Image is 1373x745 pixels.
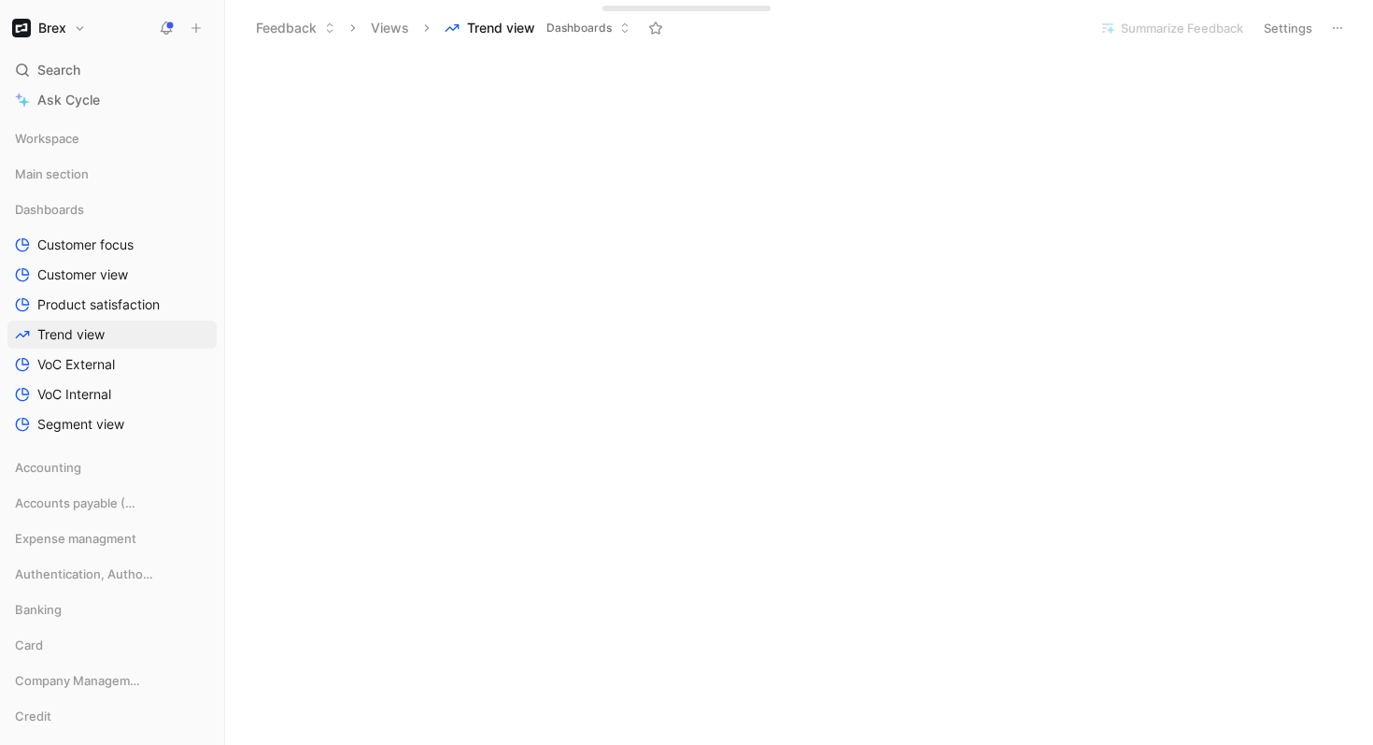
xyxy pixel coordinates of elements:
span: Banking [15,600,62,619]
span: Credit [15,707,51,725]
span: Segment view [37,415,124,434]
div: Accounts payable (AP) [7,489,217,517]
div: Credit [7,702,217,736]
div: Authentication, Authorization & Auditing [7,560,217,594]
span: Accounting [15,458,81,477]
span: Workspace [15,129,79,148]
span: Customer view [37,265,128,284]
span: Ask Cycle [37,89,100,111]
a: VoC External [7,351,217,379]
a: Ask Cycle [7,86,217,114]
div: Accounts payable (AP) [7,489,217,523]
span: Accounts payable (AP) [15,494,140,512]
div: Main section [7,160,217,188]
div: Main section [7,160,217,193]
div: Expense managment [7,524,217,552]
button: Settings [1255,15,1321,41]
div: Accounting [7,453,217,487]
a: Customer focus [7,231,217,259]
span: Customer focus [37,236,134,254]
div: Workspace [7,124,217,152]
span: VoC Internal [37,385,111,404]
a: Product satisfaction [7,291,217,319]
span: Authentication, Authorization & Auditing [15,565,155,583]
div: Authentication, Authorization & Auditing [7,560,217,588]
span: VoC External [37,355,115,374]
div: Company Management [7,666,217,695]
div: Search [7,56,217,84]
a: VoC Internal [7,380,217,408]
img: Brex [12,19,31,37]
span: Dashboards [15,200,84,219]
span: Product satisfaction [37,295,160,314]
div: Accounting [7,453,217,481]
a: Customer view [7,261,217,289]
div: Banking [7,595,217,629]
div: Banking [7,595,217,623]
span: Company Management [15,671,141,690]
span: Search [37,59,80,81]
span: Expense managment [15,529,136,548]
div: DashboardsCustomer focusCustomer viewProduct satisfactionTrend viewVoC ExternalVoC InternalSegmen... [7,195,217,438]
button: BrexBrex [7,15,91,41]
span: Trend view [37,325,105,344]
div: Card [7,631,217,659]
span: Trend view [467,19,535,37]
span: Dashboards [546,19,612,37]
button: Trend viewDashboards [436,14,639,42]
button: Views [362,14,418,42]
h1: Brex [38,20,66,36]
div: Card [7,631,217,665]
div: Expense managment [7,524,217,558]
div: Credit [7,702,217,730]
div: Dashboards [7,195,217,223]
a: Trend view [7,321,217,349]
span: Card [15,636,43,654]
div: Company Management [7,666,217,700]
button: Feedback [248,14,344,42]
span: Main section [15,165,89,183]
button: Summarize Feedback [1092,15,1252,41]
a: Segment view [7,410,217,438]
